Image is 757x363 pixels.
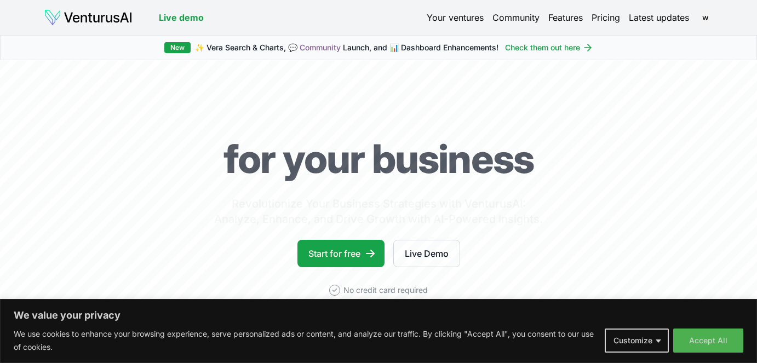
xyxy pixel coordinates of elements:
[548,11,583,24] a: Features
[297,240,385,267] a: Start for free
[492,11,540,24] a: Community
[592,11,620,24] a: Pricing
[393,240,460,267] a: Live Demo
[164,42,191,53] div: New
[427,11,484,24] a: Your ventures
[698,10,713,25] button: w
[14,309,743,322] p: We value your privacy
[44,9,133,26] img: logo
[629,11,689,24] a: Latest updates
[505,42,593,53] a: Check them out here
[300,43,341,52] a: Community
[14,327,597,354] p: We use cookies to enhance your browsing experience, serve personalized ads or content, and analyz...
[697,9,714,26] span: w
[673,329,743,353] button: Accept All
[159,11,204,24] a: Live demo
[605,329,669,353] button: Customize
[195,42,498,53] span: ✨ Vera Search & Charts, 💬 Launch, and 📊 Dashboard Enhancements!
